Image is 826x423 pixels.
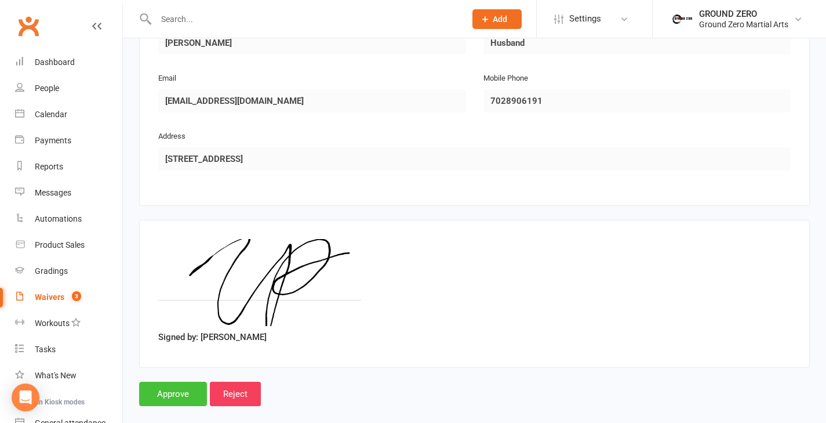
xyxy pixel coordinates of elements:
input: Search... [152,11,457,27]
a: Clubworx [14,12,43,41]
img: thumb_image1749514215.png [670,8,693,31]
label: Address [158,131,185,143]
div: Reports [35,162,63,171]
input: Approve [139,382,207,406]
div: Product Sales [35,240,85,250]
div: Waivers [35,292,64,302]
div: Automations [35,214,82,223]
div: Messages [35,188,71,197]
div: Dashboard [35,57,75,67]
div: Ground Zero Martial Arts [699,19,788,30]
a: Automations [15,206,122,232]
label: Signed by: [PERSON_NAME] [158,330,267,344]
a: Gradings [15,258,122,284]
a: People [15,75,122,102]
a: Messages [15,180,122,206]
div: GROUND ZERO [699,9,788,19]
a: Dashboard [15,49,122,75]
a: What's New [15,363,122,389]
div: Open Intercom Messenger [12,384,39,411]
label: Mobile Phone [483,73,528,85]
div: Calendar [35,110,67,119]
span: Settings [569,6,601,32]
div: Gradings [35,266,68,276]
a: Calendar [15,102,122,128]
a: Tasks [15,337,122,363]
a: Payments [15,128,122,154]
input: Reject [210,382,261,406]
label: Email [158,73,176,85]
button: Add [472,9,522,29]
span: Add [493,15,507,24]
span: 3 [72,291,81,301]
div: Workouts [35,319,70,328]
div: What's New [35,371,77,380]
img: image1754618498.png [158,239,361,326]
a: Waivers 3 [15,284,122,310]
div: People [35,84,59,93]
a: Product Sales [15,232,122,258]
div: Payments [35,136,71,145]
div: Tasks [35,345,56,354]
a: Reports [15,154,122,180]
a: Workouts [15,310,122,337]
